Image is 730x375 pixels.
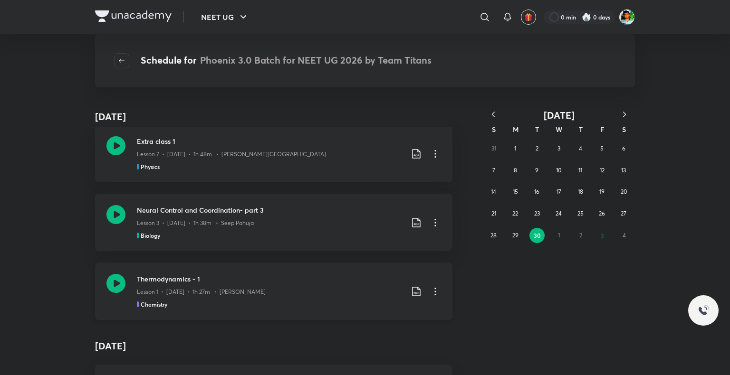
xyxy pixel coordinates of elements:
abbr: September 21, 2025 [491,210,496,217]
button: September 29, 2025 [508,228,523,243]
button: September 22, 2025 [508,206,523,221]
img: Company Logo [95,10,172,22]
abbr: September 17, 2025 [557,188,561,195]
abbr: September 12, 2025 [600,167,605,174]
a: Neural Control and Coordination- part 3Lesson 3 • [DATE] • 1h 38m • Seep PahujaBiology [95,194,452,251]
a: Thermodynamics - 1Lesson 1 • [DATE] • 1h 27m • [PERSON_NAME]Chemistry [95,262,452,320]
button: September 19, 2025 [595,184,610,199]
h3: Extra class 1 [137,136,403,146]
button: September 4, 2025 [573,141,588,156]
button: NEET UG [195,8,255,27]
h3: Thermodynamics - 1 [137,274,403,284]
abbr: Sunday [492,125,496,134]
abbr: September 22, 2025 [512,210,518,217]
button: September 10, 2025 [551,163,567,178]
h5: Physics [141,162,160,171]
abbr: September 9, 2025 [535,167,538,174]
button: avatar [521,9,536,25]
button: September 21, 2025 [486,206,501,221]
img: streak [582,12,591,22]
button: September 23, 2025 [529,206,545,221]
abbr: September 29, 2025 [512,232,519,239]
button: [DATE] [504,109,614,121]
button: September 12, 2025 [595,163,610,178]
img: avatar [524,13,533,21]
h5: Biology [141,231,160,240]
p: Lesson 7 • [DATE] • 1h 48m • [PERSON_NAME][GEOGRAPHIC_DATA] [137,150,326,159]
h3: Neural Control and Coordination- part 3 [137,205,403,215]
button: September 13, 2025 [616,163,631,178]
button: September 24, 2025 [551,206,567,221]
button: September 14, 2025 [486,184,501,199]
button: September 3, 2025 [551,141,567,156]
abbr: September 16, 2025 [534,188,539,195]
abbr: September 18, 2025 [578,188,583,195]
button: September 16, 2025 [529,184,545,199]
p: Lesson 1 • [DATE] • 1h 27m • [PERSON_NAME] [137,288,266,296]
abbr: September 4, 2025 [579,145,582,152]
abbr: September 6, 2025 [622,145,625,152]
h4: [DATE] [95,331,452,361]
button: September 28, 2025 [486,228,501,243]
abbr: Monday [513,125,519,134]
button: September 27, 2025 [616,206,631,221]
button: September 2, 2025 [529,141,545,156]
abbr: September 8, 2025 [514,167,517,174]
button: September 30, 2025 [529,228,545,243]
abbr: September 2, 2025 [536,145,538,152]
abbr: September 11, 2025 [578,167,582,174]
abbr: September 5, 2025 [600,145,604,152]
abbr: Thursday [579,125,583,134]
abbr: September 30, 2025 [534,232,541,239]
abbr: September 20, 2025 [621,188,627,195]
button: September 11, 2025 [573,163,588,178]
h4: Schedule for [141,53,432,68]
abbr: Friday [600,125,604,134]
span: [DATE] [544,109,575,122]
button: September 17, 2025 [551,184,567,199]
button: September 18, 2025 [573,184,588,199]
p: Lesson 3 • [DATE] • 1h 38m • Seep Pahuja [137,219,254,227]
button: September 1, 2025 [508,141,523,156]
h4: [DATE] [95,110,126,124]
button: September 5, 2025 [595,141,610,156]
abbr: September 28, 2025 [490,232,497,239]
abbr: September 10, 2025 [556,167,561,174]
button: September 7, 2025 [486,163,501,178]
abbr: Tuesday [535,125,539,134]
button: September 8, 2025 [508,163,523,178]
img: Mehul Ghosh [619,9,635,25]
abbr: September 1, 2025 [514,145,516,152]
abbr: September 19, 2025 [599,188,605,195]
abbr: Wednesday [556,125,562,134]
abbr: September 27, 2025 [621,210,626,217]
img: ttu [698,305,709,316]
abbr: September 13, 2025 [621,167,626,174]
span: Phoenix 3.0 Batch for NEET UG 2026 by Team Titans [200,54,432,66]
button: September 6, 2025 [616,141,631,156]
h5: Chemistry [141,300,167,309]
a: Extra class 1Lesson 7 • [DATE] • 1h 48m • [PERSON_NAME][GEOGRAPHIC_DATA]Physics [95,125,452,182]
abbr: September 15, 2025 [513,188,518,195]
abbr: September 3, 2025 [557,145,560,152]
abbr: September 23, 2025 [534,210,540,217]
abbr: September 7, 2025 [492,167,495,174]
abbr: Saturday [622,125,626,134]
button: September 15, 2025 [508,184,523,199]
button: September 9, 2025 [529,163,545,178]
button: September 20, 2025 [616,184,631,199]
a: Company Logo [95,10,172,24]
button: September 25, 2025 [573,206,588,221]
abbr: September 25, 2025 [577,210,584,217]
button: September 26, 2025 [595,206,610,221]
abbr: September 14, 2025 [491,188,496,195]
abbr: September 26, 2025 [599,210,605,217]
abbr: September 24, 2025 [556,210,562,217]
